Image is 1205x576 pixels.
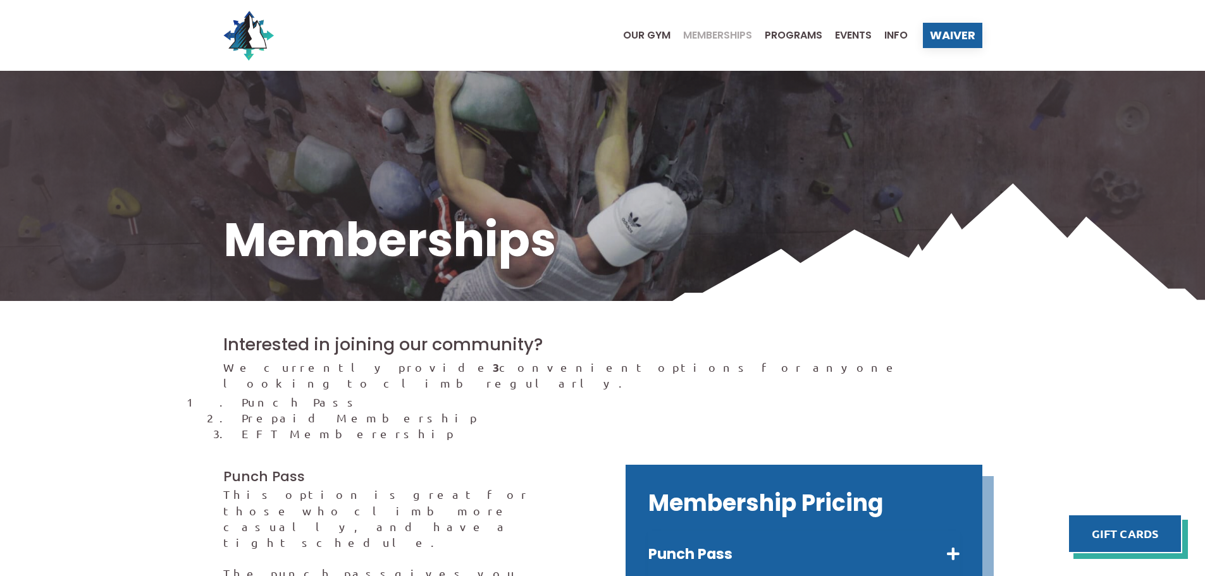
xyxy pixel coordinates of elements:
[648,487,960,519] h2: Membership Pricing
[835,30,872,40] span: Events
[623,30,670,40] span: Our Gym
[752,30,822,40] a: Programs
[223,10,274,61] img: North Wall Logo
[223,359,982,391] p: We currently provide convenient options for anyone looking to climb regularly.
[242,426,982,441] li: EFT Memberership
[765,30,822,40] span: Programs
[223,467,580,486] h3: Punch Pass
[223,333,982,357] h2: Interested in joining our community?
[822,30,872,40] a: Events
[683,30,752,40] span: Memberships
[872,30,908,40] a: Info
[610,30,670,40] a: Our Gym
[884,30,908,40] span: Info
[242,394,982,410] li: Punch Pass
[493,360,499,374] strong: 3
[930,30,975,41] span: Waiver
[923,23,982,48] a: Waiver
[223,486,580,550] p: This option is great for those who climb more casually, and have a tight schedule.
[242,410,982,426] li: Prepaid Membership
[670,30,752,40] a: Memberships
